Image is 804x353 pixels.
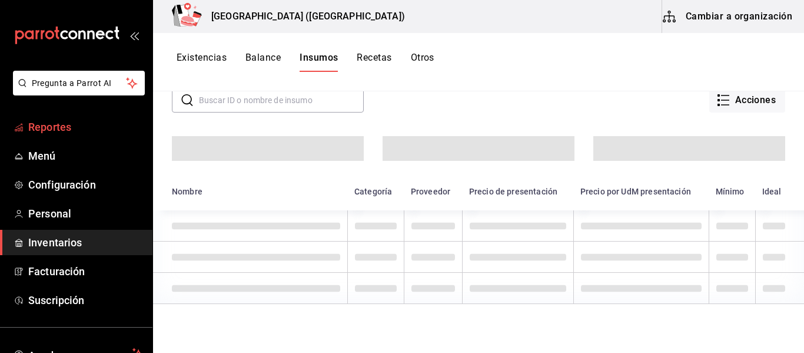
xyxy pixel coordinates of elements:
[354,187,392,196] div: Categoría
[716,187,745,196] div: Mínimo
[28,119,143,135] span: Reportes
[762,187,782,196] div: Ideal
[28,148,143,164] span: Menú
[202,9,405,24] h3: [GEOGRAPHIC_DATA] ([GEOGRAPHIC_DATA])
[245,52,281,72] button: Balance
[28,177,143,193] span: Configuración
[580,187,691,196] div: Precio por UdM presentación
[709,88,785,113] button: Acciones
[357,52,391,72] button: Recetas
[28,292,143,308] span: Suscripción
[177,52,227,72] button: Existencias
[129,31,139,40] button: open_drawer_menu
[28,263,143,279] span: Facturación
[28,235,143,250] span: Inventarios
[469,187,557,196] div: Precio de presentación
[28,206,143,222] span: Personal
[199,88,364,112] input: Buscar ID o nombre de insumo
[411,52,434,72] button: Otros
[172,187,202,196] div: Nombre
[13,71,145,95] button: Pregunta a Parrot AI
[32,77,127,90] span: Pregunta a Parrot AI
[177,52,434,72] div: navigation tabs
[8,85,145,98] a: Pregunta a Parrot AI
[411,187,450,196] div: Proveedor
[300,52,338,72] button: Insumos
